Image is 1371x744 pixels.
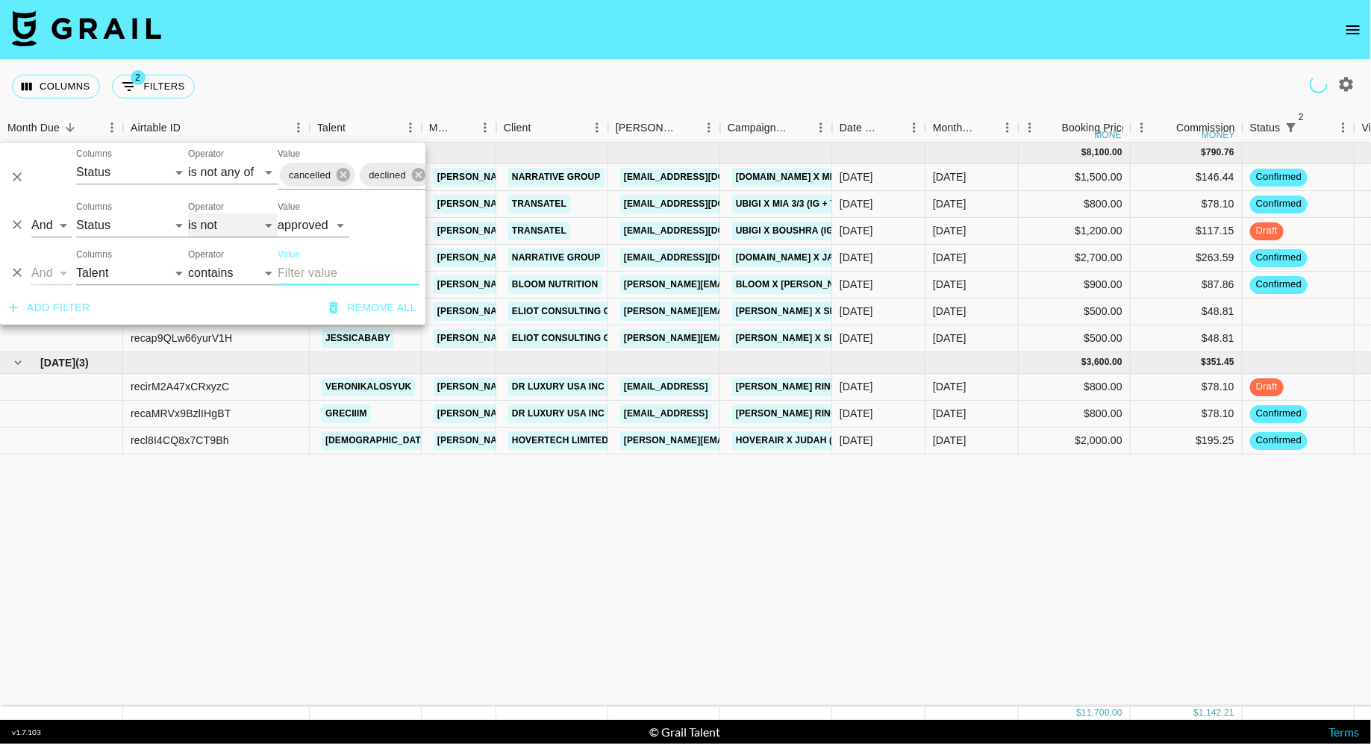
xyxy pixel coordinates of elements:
[322,404,371,423] a: greciiim
[789,117,810,138] button: Sort
[1250,197,1308,211] span: confirmed
[1155,117,1176,138] button: Sort
[620,168,787,187] a: [EMAIL_ADDRESS][DOMAIN_NAME]
[508,404,608,423] a: DR LUXURY USA INC
[434,275,677,294] a: [PERSON_NAME][EMAIL_ADDRESS][DOMAIN_NAME]
[732,222,914,240] a: Ubigi x Boushra (IG + TT, 3 Stories)
[508,275,602,294] a: Bloom Nutrition
[474,116,496,139] button: Menu
[504,113,531,143] div: Client
[434,248,677,267] a: [PERSON_NAME][EMAIL_ADDRESS][DOMAIN_NAME]
[840,113,882,143] div: Date Created
[278,148,300,160] label: Value
[1193,707,1199,719] div: $
[1250,434,1308,448] span: confirmed
[508,195,570,213] a: Transatel
[840,223,873,238] div: 23/07/2025
[508,248,605,267] a: Narrative Group
[1202,131,1235,140] div: money
[1131,374,1243,401] div: $78.10
[620,329,863,348] a: [PERSON_NAME][EMAIL_ADDRESS][DOMAIN_NAME]
[6,262,28,284] button: Delete
[1243,113,1355,143] div: Status
[933,304,966,319] div: Sep '25
[1019,374,1131,401] div: $800.00
[732,302,916,321] a: [PERSON_NAME] x Skin&Lab (TT - 1/2)
[732,275,911,294] a: Bloom x [PERSON_NAME] (IG, TT) 2/2
[317,113,346,143] div: Talent
[278,248,300,261] label: Value
[1131,218,1243,245] div: $117.15
[620,275,863,294] a: [PERSON_NAME][EMAIL_ADDRESS][DOMAIN_NAME]
[840,196,873,211] div: 11/08/2025
[131,113,181,143] div: Airtable ID
[840,169,873,184] div: 18/08/2025
[732,168,896,187] a: [DOMAIN_NAME] x Mia (1 IG Reel)
[434,222,677,240] a: [PERSON_NAME][EMAIL_ADDRESS][DOMAIN_NAME]
[933,406,966,421] div: Jun '25
[933,379,966,394] div: Jun '25
[360,163,431,187] div: declined
[620,431,863,450] a: [PERSON_NAME][EMAIL_ADDRESS][DOMAIN_NAME]
[1019,245,1131,272] div: $2,700.00
[1081,356,1087,369] div: $
[429,113,453,143] div: Manager
[131,331,232,346] div: recap9QLw66yurV1H
[903,116,925,139] button: Menu
[434,195,677,213] a: [PERSON_NAME][EMAIL_ADDRESS][DOMAIN_NAME]
[933,250,966,265] div: Sep '25
[1281,117,1302,138] button: Show filters
[832,113,925,143] div: Date Created
[1176,113,1235,143] div: Commission
[7,113,60,143] div: Month Due
[346,117,366,138] button: Sort
[123,113,310,143] div: Airtable ID
[76,248,112,261] label: Columns
[434,378,677,396] a: [PERSON_NAME][EMAIL_ADDRESS][DOMAIN_NAME]
[616,113,677,143] div: [PERSON_NAME]
[6,166,28,189] button: Delete
[1250,113,1281,143] div: Status
[278,261,419,285] input: Filter value
[434,404,677,423] a: [PERSON_NAME][EMAIL_ADDRESS][DOMAIN_NAME]
[531,117,552,138] button: Sort
[1131,191,1243,218] div: $78.10
[76,201,112,213] label: Columns
[322,431,434,450] a: [DEMOGRAPHIC_DATA]
[840,250,873,265] div: 18/08/2025
[925,113,1019,143] div: Month Due
[1202,356,1207,369] div: $
[933,277,966,292] div: Sep '25
[1206,146,1234,159] div: 790.76
[1019,428,1131,454] div: $2,000.00
[810,116,832,139] button: Menu
[586,116,608,139] button: Menu
[12,10,161,46] img: Grail Talent
[933,113,975,143] div: Month Due
[1019,272,1131,298] div: $900.00
[422,113,496,143] div: Manager
[1250,224,1284,238] span: draft
[31,213,72,237] select: Logic operator
[728,113,789,143] div: Campaign (Type)
[620,222,787,240] a: [EMAIL_ADDRESS][DOMAIN_NAME]
[1131,245,1243,272] div: $263.59
[508,168,605,187] a: Narrative Group
[933,196,966,211] div: Sep '25
[1250,407,1308,421] span: confirmed
[101,116,123,139] button: Menu
[1062,113,1128,143] div: Booking Price
[1076,707,1081,719] div: $
[933,169,966,184] div: Sep '25
[620,248,787,267] a: [EMAIL_ADDRESS][DOMAIN_NAME]
[278,201,300,213] label: Value
[434,302,677,321] a: [PERSON_NAME][EMAIL_ADDRESS][DOMAIN_NAME]
[840,433,873,448] div: 10/07/2025
[112,75,195,99] button: Show filters
[732,195,900,213] a: Ubigi x Mia 3/3 (IG + TT, 3 Stories)
[1131,298,1243,325] div: $48.81
[280,163,355,187] div: cancelled
[188,248,224,261] label: Operator
[649,725,720,740] div: © Grail Talent
[1281,117,1302,138] div: 2 active filters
